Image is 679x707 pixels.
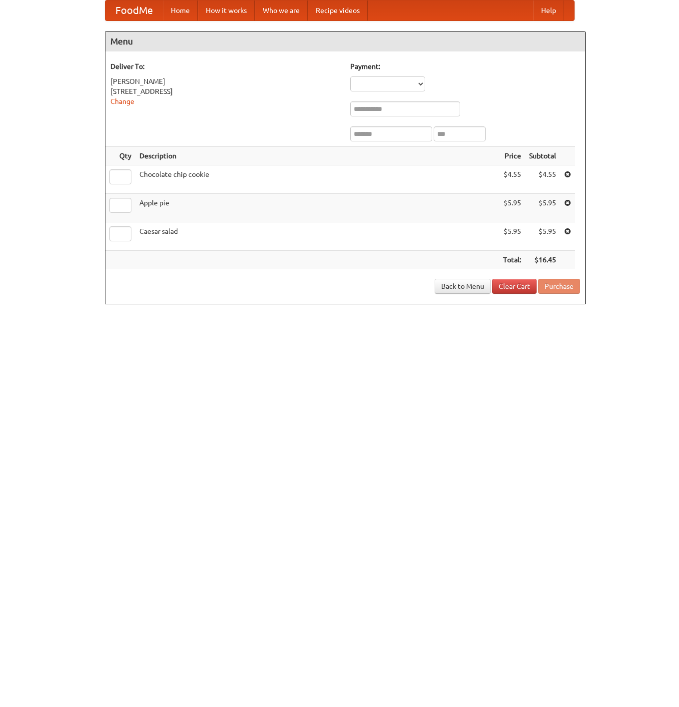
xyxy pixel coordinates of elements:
[135,194,499,222] td: Apple pie
[499,165,525,194] td: $4.55
[163,0,198,20] a: Home
[499,147,525,165] th: Price
[525,222,560,251] td: $5.95
[110,76,340,86] div: [PERSON_NAME]
[110,61,340,71] h5: Deliver To:
[110,97,134,105] a: Change
[499,251,525,269] th: Total:
[308,0,368,20] a: Recipe videos
[350,61,580,71] h5: Payment:
[135,165,499,194] td: Chocolate chip cookie
[492,279,537,294] a: Clear Cart
[525,194,560,222] td: $5.95
[538,279,580,294] button: Purchase
[110,86,340,96] div: [STREET_ADDRESS]
[525,165,560,194] td: $4.55
[525,251,560,269] th: $16.45
[105,0,163,20] a: FoodMe
[198,0,255,20] a: How it works
[435,279,491,294] a: Back to Menu
[135,222,499,251] td: Caesar salad
[105,31,585,51] h4: Menu
[499,222,525,251] td: $5.95
[135,147,499,165] th: Description
[105,147,135,165] th: Qty
[533,0,564,20] a: Help
[499,194,525,222] td: $5.95
[525,147,560,165] th: Subtotal
[255,0,308,20] a: Who we are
